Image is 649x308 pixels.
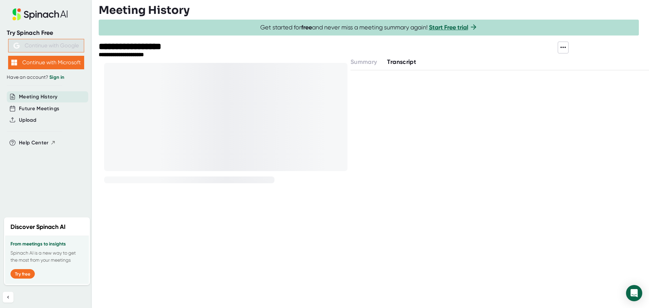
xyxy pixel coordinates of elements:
button: Continue with Microsoft [8,56,84,69]
img: Aehbyd4JwY73AAAAAElFTkSuQmCC [14,43,20,49]
button: Transcript [387,57,416,67]
b: free [301,24,312,31]
button: Upload [19,116,36,124]
h3: Meeting History [99,4,190,17]
span: Get started for and never miss a meeting summary again! [260,24,478,31]
button: Help Center [19,139,56,147]
h3: From meetings to insights [10,241,83,247]
div: Open Intercom Messenger [626,285,642,301]
button: Summary [351,57,377,67]
button: Future Meetings [19,105,59,113]
span: Help Center [19,139,49,147]
span: Transcript [387,58,416,66]
div: Try Spinach Free [7,29,85,37]
a: Start Free trial [429,24,468,31]
div: Have an account? [7,74,85,80]
p: Spinach AI is a new way to get the most from your meetings [10,250,83,264]
button: Continue with Google [8,39,84,52]
a: Sign in [49,74,64,80]
h2: Discover Spinach AI [10,222,66,232]
button: Try free [10,269,35,279]
button: Meeting History [19,93,57,101]
span: Summary [351,58,377,66]
button: Collapse sidebar [3,292,14,303]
